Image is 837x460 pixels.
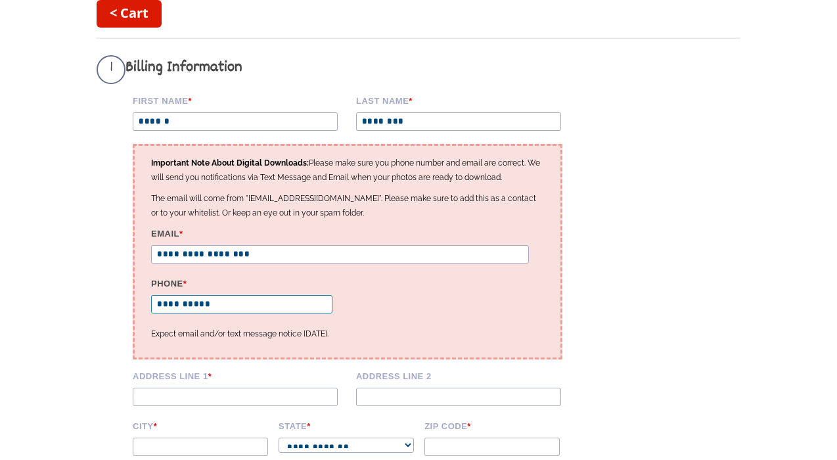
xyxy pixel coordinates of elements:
label: Address Line 2 [356,369,570,381]
label: Address Line 1 [133,369,347,381]
span: 1 [97,55,125,84]
p: The email will come from "[EMAIL_ADDRESS][DOMAIN_NAME]". Please make sure to add this as a contac... [151,191,544,220]
label: Zip code [424,419,561,431]
label: State [279,419,415,431]
p: Please make sure you phone number and email are correct. We will send you notifications via Text ... [151,156,544,185]
label: Last name [356,94,570,106]
p: Expect email and/or text message notice [DATE]. [151,327,544,341]
label: Email [151,227,544,239]
label: City [133,419,269,431]
strong: Important Note About Digital Downloads: [151,158,309,168]
label: Phone [151,277,340,288]
h3: Billing Information [97,55,579,84]
label: First Name [133,94,347,106]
